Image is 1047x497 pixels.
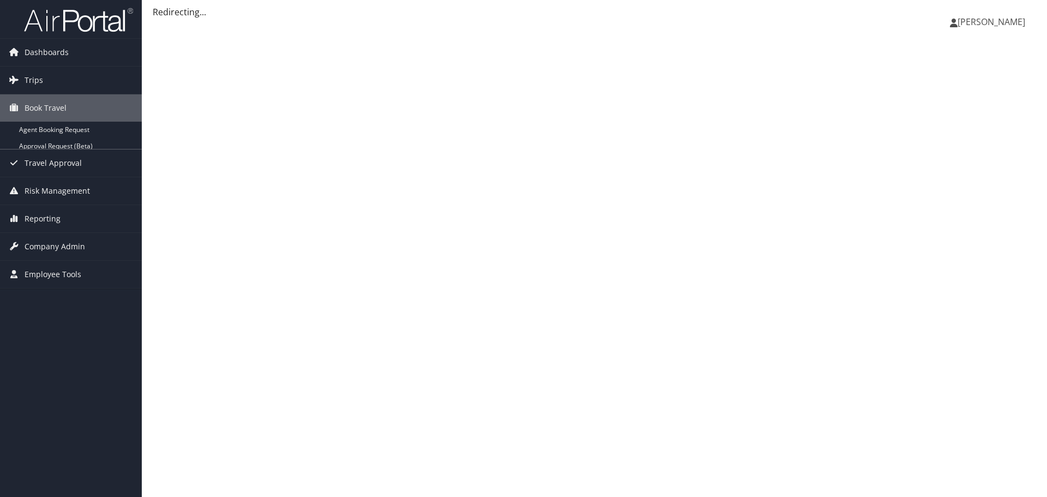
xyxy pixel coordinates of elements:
[958,16,1025,28] span: [PERSON_NAME]
[153,5,1036,19] div: Redirecting...
[25,67,43,94] span: Trips
[25,149,82,177] span: Travel Approval
[950,5,1036,38] a: [PERSON_NAME]
[25,233,85,260] span: Company Admin
[25,94,67,122] span: Book Travel
[25,39,69,66] span: Dashboards
[25,261,81,288] span: Employee Tools
[25,205,61,232] span: Reporting
[24,7,133,33] img: airportal-logo.png
[25,177,90,205] span: Risk Management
